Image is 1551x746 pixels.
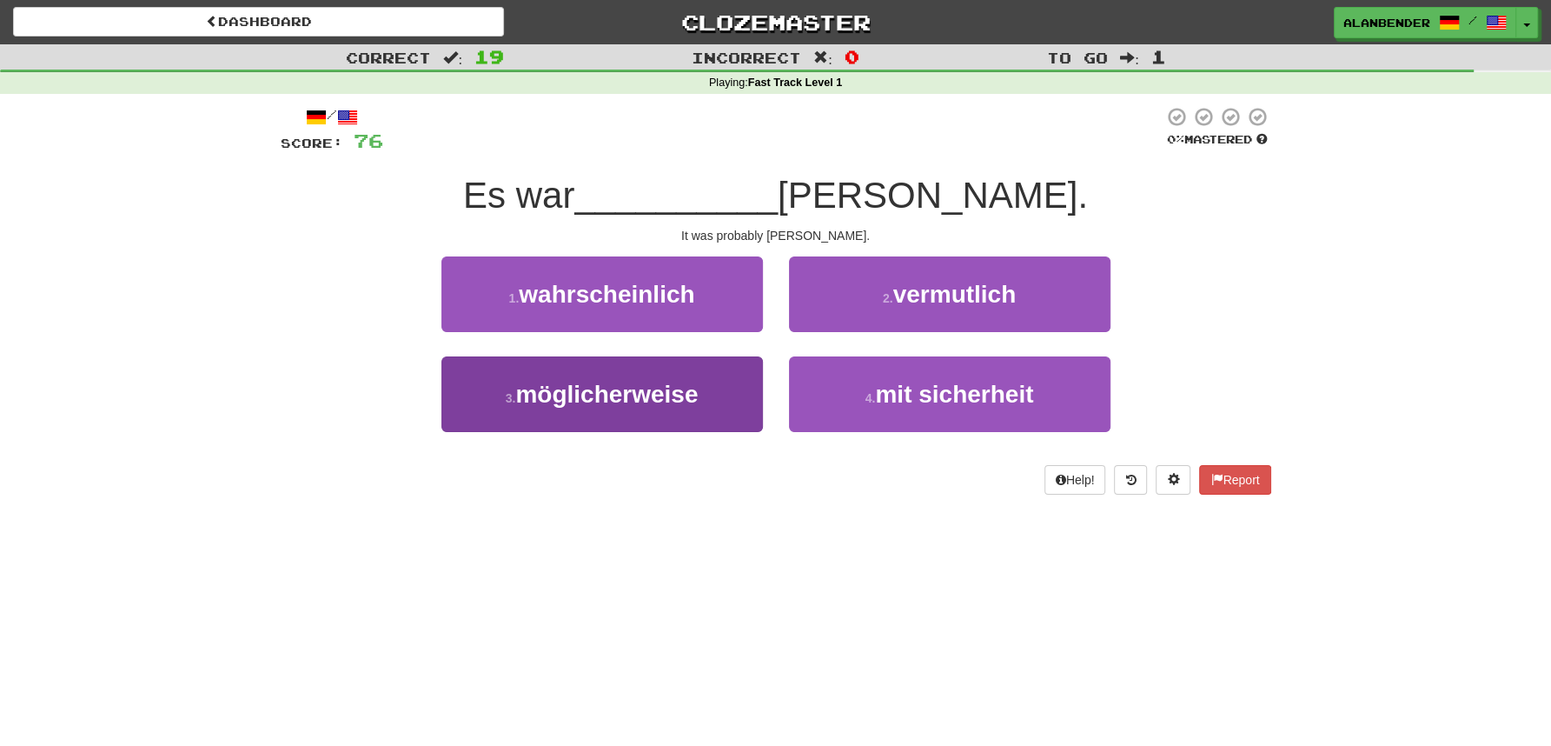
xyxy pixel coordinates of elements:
button: Report [1199,465,1270,495]
span: Es war [463,175,574,216]
span: möglicherweise [515,381,698,408]
small: 2 . [883,291,893,305]
button: 4.mit sicherheit [789,356,1110,432]
span: To go [1047,49,1108,66]
a: AlanBender / [1334,7,1516,38]
button: 2.vermutlich [789,256,1110,332]
span: : [443,50,462,65]
span: 19 [474,46,504,67]
span: 0 % [1167,132,1184,146]
span: Score: [281,136,343,150]
span: mit sicherheit [875,381,1033,408]
span: vermutlich [893,281,1017,308]
span: 1 [1151,46,1166,67]
button: 1.wahrscheinlich [441,256,763,332]
small: 3 . [506,391,516,405]
span: 76 [354,130,383,151]
button: Round history (alt+y) [1114,465,1147,495]
small: 1 . [509,291,520,305]
div: / [281,106,383,128]
button: 3.möglicherweise [441,356,763,432]
span: Incorrect [692,49,801,66]
a: Clozemaster [530,7,1021,37]
span: : [1120,50,1139,65]
a: Dashboard [13,7,504,37]
div: It was probably [PERSON_NAME]. [281,227,1271,244]
div: Mastered [1163,132,1271,148]
span: Correct [346,49,431,66]
button: Help! [1044,465,1106,495]
span: __________ [574,175,778,216]
span: AlanBender [1343,15,1430,30]
span: : [813,50,832,65]
small: 4 . [865,391,876,405]
strong: Fast Track Level 1 [748,77,843,89]
span: [PERSON_NAME]. [778,175,1088,216]
span: wahrscheinlich [519,281,694,308]
span: 0 [845,46,859,67]
span: / [1468,14,1477,26]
